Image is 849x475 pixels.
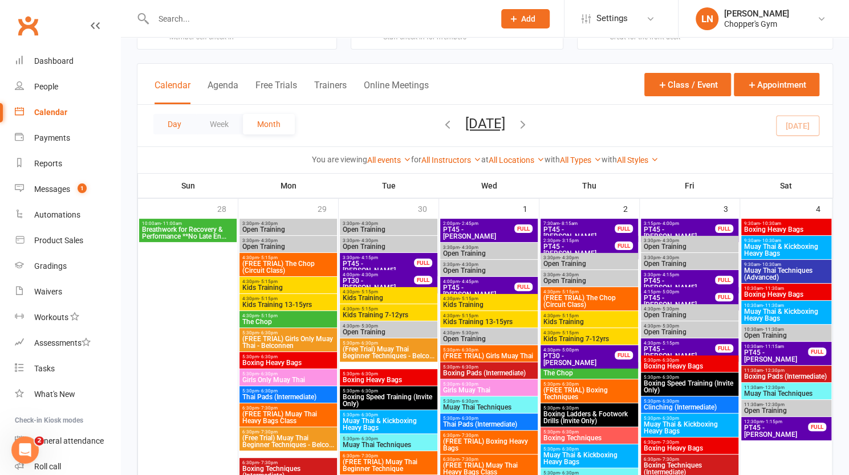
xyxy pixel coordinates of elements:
[259,313,278,318] span: - 5:15pm
[643,238,736,243] span: 3:30pm
[34,210,80,219] div: Automations
[255,80,297,104] button: Free Trials
[242,394,335,400] span: Thai Pads (Intermediate)
[342,272,415,277] span: 4:00pm
[543,260,636,267] span: Open Training
[715,224,733,233] div: FULL
[141,226,234,240] span: Breathwork for Recovery & Performance **No Late En...
[643,277,716,291] span: PT45 - [PERSON_NAME]
[342,312,435,318] span: Kids Training 7-12yrs
[643,363,736,370] span: Boxing Heavy Bags
[543,272,636,277] span: 3:30pm
[643,416,736,421] span: 5:30pm
[153,114,196,134] button: Day
[660,341,679,346] span: - 5:15pm
[763,327,784,332] span: - 11:30am
[442,353,535,359] span: (FREE TRIAL) Girls Muay Thai
[141,221,234,226] span: 10:00am
[460,296,478,301] span: - 5:15pm
[414,276,432,284] div: FULL
[367,155,411,165] a: All events
[196,114,243,134] button: Week
[643,294,716,308] span: PT45 - [PERSON_NAME]
[359,371,378,376] span: - 6:30pm
[460,382,478,387] span: - 6:30pm
[514,224,533,233] div: FULL
[150,11,486,27] input: Search...
[359,341,378,346] span: - 6:30pm
[744,243,829,257] span: Muay Thai & Kickboxing Heavy Bags
[364,80,429,104] button: Online Meetings
[78,183,87,193] span: 1
[242,354,335,359] span: 5:30pm
[242,238,335,243] span: 3:30pm
[242,371,335,376] span: 5:30pm
[342,255,415,260] span: 3:30pm
[763,385,785,390] span: - 12:30pm
[342,243,435,250] span: Open Training
[442,382,535,387] span: 5:30pm
[560,347,579,353] span: - 5:00pm
[696,7,718,30] div: LN
[161,221,182,226] span: - 11:00am
[342,346,435,359] span: (Free Trial) Muay Thai Beginner Techniques - Belco...
[421,155,481,165] a: All Instructors
[744,419,809,424] span: 12:30pm
[342,417,435,431] span: Muay Thai & Kickboxing Heavy Bags
[342,388,435,394] span: 5:30pm
[643,346,716,359] span: PT45 - [PERSON_NAME]
[259,221,278,226] span: - 4:30pm
[439,174,539,198] th: Wed
[543,347,615,353] span: 4:30pm
[342,341,435,346] span: 5:30pm
[715,276,733,284] div: FULL
[34,133,70,142] div: Payments
[763,344,784,349] span: - 11:15am
[442,330,535,335] span: 4:30pm
[460,279,478,284] span: - 4:45pm
[34,82,58,91] div: People
[724,9,789,19] div: [PERSON_NAME]
[259,255,278,260] span: - 5:15pm
[543,335,636,342] span: Kids Training 7-12yrs
[740,174,832,198] th: Sat
[259,406,278,411] span: - 7:30pm
[744,327,829,332] span: 10:30am
[760,221,781,226] span: - 10:30am
[15,253,120,279] a: Gradings
[442,279,515,284] span: 4:00pm
[339,174,439,198] th: Tue
[560,330,579,335] span: - 5:15pm
[411,155,421,164] strong: for
[543,429,636,435] span: 5:30pm
[560,406,579,411] span: - 6:30pm
[660,399,679,404] span: - 6:30pm
[539,174,640,198] th: Thu
[715,344,733,353] div: FULL
[238,174,339,198] th: Mon
[259,371,278,376] span: - 6:30pm
[460,416,478,421] span: - 6:30pm
[314,80,347,104] button: Trainers
[543,243,615,257] span: PT45 - [PERSON_NAME]
[543,406,636,411] span: 5:30pm
[465,116,505,132] button: [DATE]
[744,424,809,438] span: PT45 - [PERSON_NAME]
[342,376,435,383] span: Boxing Heavy Bags
[242,243,335,250] span: Open Training
[460,245,478,250] span: - 4:30pm
[342,306,435,312] span: 4:30pm
[318,199,338,218] div: 29
[643,380,736,394] span: Boxing Speed Training (Invite Only)
[643,341,716,346] span: 4:30pm
[523,199,539,218] div: 1
[543,353,615,366] span: PT30 - [PERSON_NAME]
[243,114,295,134] button: Month
[660,306,679,312] span: - 5:30pm
[342,329,435,335] span: Open Training
[242,279,335,284] span: 4:30pm
[460,313,478,318] span: - 5:15pm
[660,375,679,380] span: - 6:30pm
[643,324,736,329] span: 4:30pm
[155,80,190,104] button: Calendar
